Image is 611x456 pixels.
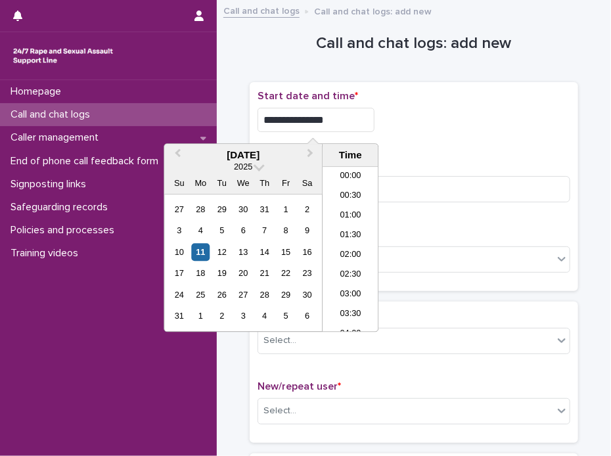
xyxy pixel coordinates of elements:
[314,3,432,18] p: Call and chat logs: add new
[298,308,316,325] div: Choose Saturday, September 6th, 2025
[5,201,118,214] p: Safeguarding records
[323,227,378,246] li: 01:30
[213,265,231,283] div: Choose Tuesday, August 19th, 2025
[169,199,318,327] div: month 2025-08
[166,145,187,166] button: Previous Month
[213,200,231,218] div: Choose Tuesday, July 29th, 2025
[256,175,273,193] div: Th
[298,265,316,283] div: Choose Saturday, August 23rd, 2025
[256,200,273,218] div: Choose Thursday, July 31st, 2025
[5,224,125,237] p: Policies and processes
[213,243,231,261] div: Choose Tuesday, August 12th, 2025
[192,200,210,218] div: Choose Monday, July 28th, 2025
[323,286,378,306] li: 03:00
[256,286,273,304] div: Choose Thursday, August 28th, 2025
[235,308,252,325] div: Choose Wednesday, September 3rd, 2025
[301,145,322,166] button: Next Month
[5,247,89,260] p: Training videos
[170,265,188,283] div: Choose Sunday, August 17th, 2025
[277,200,295,218] div: Choose Friday, August 1st, 2025
[5,108,101,121] p: Call and chat logs
[5,178,97,191] p: Signposting links
[213,286,231,304] div: Choose Tuesday, August 26th, 2025
[298,175,316,193] div: Sa
[256,222,273,240] div: Choose Thursday, August 7th, 2025
[170,308,188,325] div: Choose Sunday, August 31st, 2025
[164,149,322,161] div: [DATE]
[277,286,295,304] div: Choose Friday, August 29th, 2025
[170,243,188,261] div: Choose Sunday, August 10th, 2025
[323,306,378,325] li: 03:30
[235,222,252,240] div: Choose Wednesday, August 6th, 2025
[213,222,231,240] div: Choose Tuesday, August 5th, 2025
[5,85,72,98] p: Homepage
[213,308,231,325] div: Choose Tuesday, September 2nd, 2025
[11,43,116,69] img: rhQMoQhaT3yELyF149Cw
[326,149,374,161] div: Time
[235,286,252,304] div: Choose Wednesday, August 27th, 2025
[323,168,378,187] li: 00:00
[258,91,358,101] span: Start date and time
[256,265,273,283] div: Choose Thursday, August 21st, 2025
[277,243,295,261] div: Choose Friday, August 15th, 2025
[323,187,378,207] li: 00:30
[235,243,252,261] div: Choose Wednesday, August 13th, 2025
[298,243,316,261] div: Choose Saturday, August 16th, 2025
[277,175,295,193] div: Fr
[5,131,109,144] p: Caller management
[263,404,296,418] div: Select...
[192,222,210,240] div: Choose Monday, August 4th, 2025
[170,286,188,304] div: Choose Sunday, August 24th, 2025
[170,175,188,193] div: Su
[298,286,316,304] div: Choose Saturday, August 30th, 2025
[192,243,210,261] div: Choose Monday, August 11th, 2025
[223,3,300,18] a: Call and chat logs
[258,381,341,392] span: New/repeat user
[170,200,188,218] div: Choose Sunday, July 27th, 2025
[277,222,295,240] div: Choose Friday, August 8th, 2025
[192,308,210,325] div: Choose Monday, September 1st, 2025
[323,207,378,227] li: 01:00
[323,266,378,286] li: 02:30
[235,175,252,193] div: We
[298,200,316,218] div: Choose Saturday, August 2nd, 2025
[256,308,273,325] div: Choose Thursday, September 4th, 2025
[250,34,578,53] h1: Call and chat logs: add new
[323,246,378,266] li: 02:00
[263,334,296,348] div: Select...
[277,265,295,283] div: Choose Friday, August 22nd, 2025
[256,243,273,261] div: Choose Thursday, August 14th, 2025
[5,155,169,168] p: End of phone call feedback form
[192,286,210,304] div: Choose Monday, August 25th, 2025
[213,175,231,193] div: Tu
[234,162,252,172] span: 2025
[192,265,210,283] div: Choose Monday, August 18th, 2025
[277,308,295,325] div: Choose Friday, September 5th, 2025
[170,222,188,240] div: Choose Sunday, August 3rd, 2025
[235,200,252,218] div: Choose Wednesday, July 30th, 2025
[298,222,316,240] div: Choose Saturday, August 9th, 2025
[235,265,252,283] div: Choose Wednesday, August 20th, 2025
[323,325,378,345] li: 04:00
[192,175,210,193] div: Mo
